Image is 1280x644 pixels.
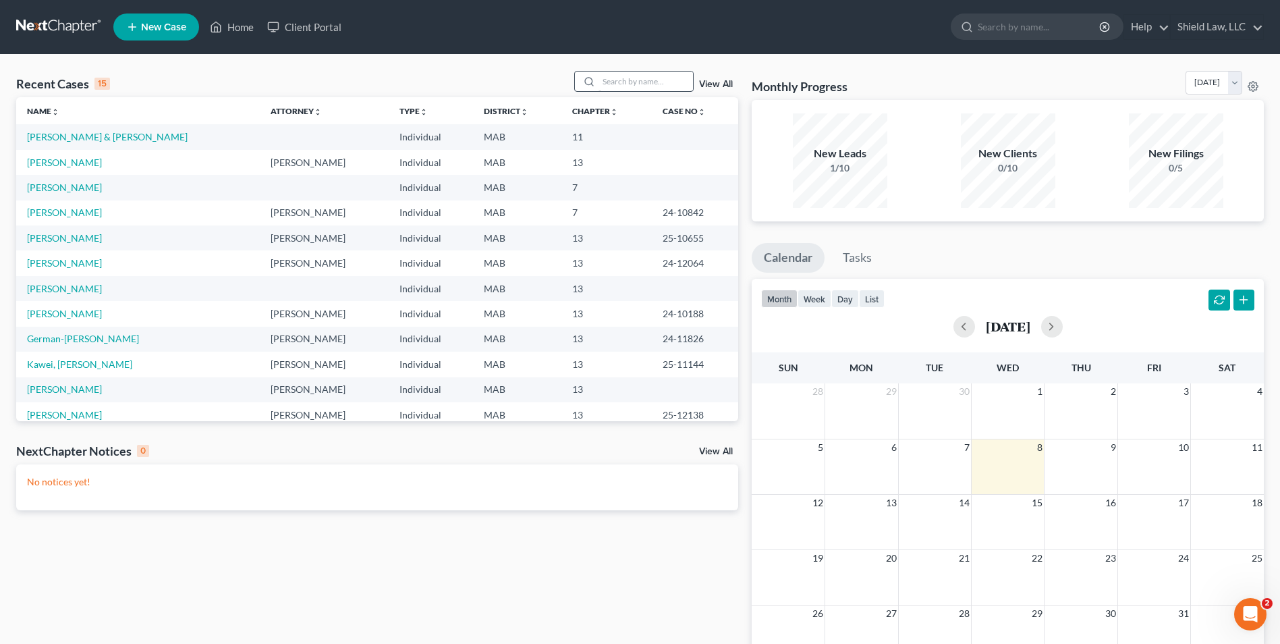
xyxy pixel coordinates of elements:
span: 26 [811,606,825,622]
td: [PERSON_NAME] [260,327,389,352]
a: Shield Law, LLC [1171,15,1263,39]
a: [PERSON_NAME] [27,232,102,244]
td: [PERSON_NAME] [260,402,389,427]
a: Attorneyunfold_more [271,106,322,116]
h3: Monthly Progress [752,78,847,95]
a: Typeunfold_more [399,106,428,116]
span: Thu [1072,362,1091,373]
span: 15 [1030,495,1044,511]
td: Individual [389,225,474,250]
span: 28 [811,383,825,400]
td: 13 [561,327,652,352]
a: [PERSON_NAME] [27,207,102,218]
a: Nameunfold_more [27,106,59,116]
td: 13 [561,250,652,275]
td: 25-10655 [652,225,738,250]
a: Calendar [752,243,825,273]
span: 18 [1250,495,1264,511]
td: 13 [561,377,652,402]
a: Case Nounfold_more [663,106,706,116]
a: [PERSON_NAME] & [PERSON_NAME] [27,131,188,142]
td: MAB [473,301,561,326]
td: 13 [561,225,652,250]
td: [PERSON_NAME] [260,377,389,402]
i: unfold_more [420,108,428,116]
td: 13 [561,352,652,377]
a: View All [699,80,733,89]
span: 16 [1104,495,1117,511]
i: unfold_more [520,108,528,116]
i: unfold_more [314,108,322,116]
span: Wed [997,362,1019,373]
a: Tasks [831,243,884,273]
a: [PERSON_NAME] [27,157,102,168]
span: 29 [885,383,898,400]
a: Kawei, [PERSON_NAME] [27,358,132,370]
td: Individual [389,150,474,175]
span: 10 [1177,439,1190,456]
span: 29 [1030,606,1044,622]
span: 4 [1256,383,1264,400]
a: Chapterunfold_more [572,106,618,116]
button: day [831,290,859,308]
div: 0/5 [1129,161,1223,175]
td: [PERSON_NAME] [260,250,389,275]
button: month [761,290,798,308]
span: 17 [1177,495,1190,511]
a: [PERSON_NAME] [27,308,102,319]
span: 30 [1104,606,1117,622]
div: Recent Cases [16,76,110,92]
a: Help [1124,15,1169,39]
span: 12 [811,495,825,511]
span: 2 [1109,383,1117,400]
span: Sun [779,362,798,373]
iframe: Intercom live chat [1234,598,1267,630]
td: MAB [473,200,561,225]
a: Home [203,15,260,39]
td: 7 [561,175,652,200]
td: [PERSON_NAME] [260,352,389,377]
button: list [859,290,885,308]
span: 5 [816,439,825,456]
td: Individual [389,402,474,427]
td: Individual [389,377,474,402]
td: Individual [389,327,474,352]
td: [PERSON_NAME] [260,225,389,250]
td: 13 [561,301,652,326]
input: Search by name... [599,72,693,91]
span: 11 [1250,439,1264,456]
a: [PERSON_NAME] [27,383,102,395]
div: New Leads [793,146,887,161]
span: 21 [957,550,971,566]
td: 24-10842 [652,200,738,225]
td: MAB [473,124,561,149]
a: [PERSON_NAME] [27,409,102,421]
span: 30 [957,383,971,400]
td: MAB [473,327,561,352]
span: 20 [885,550,898,566]
td: 25-11144 [652,352,738,377]
a: Districtunfold_more [484,106,528,116]
span: Mon [850,362,873,373]
span: 27 [885,606,898,622]
div: 15 [94,78,110,90]
span: 22 [1030,550,1044,566]
span: 8 [1036,439,1044,456]
td: MAB [473,175,561,200]
a: [PERSON_NAME] [27,257,102,269]
td: MAB [473,352,561,377]
td: Individual [389,124,474,149]
td: Individual [389,250,474,275]
td: 13 [561,150,652,175]
td: 13 [561,402,652,427]
div: New Clients [961,146,1055,161]
td: MAB [473,250,561,275]
span: 1 [1036,383,1044,400]
span: 23 [1104,550,1117,566]
a: Client Portal [260,15,348,39]
div: 0/10 [961,161,1055,175]
h2: [DATE] [986,319,1030,333]
td: [PERSON_NAME] [260,150,389,175]
span: 6 [890,439,898,456]
span: 2 [1262,598,1273,609]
